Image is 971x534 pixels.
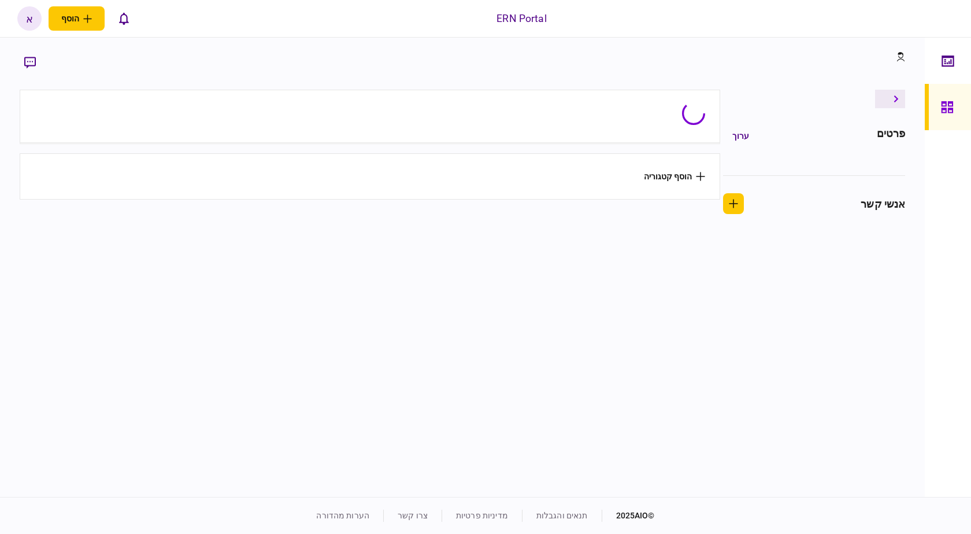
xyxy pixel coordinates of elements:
[398,511,428,520] a: צרו קשר
[723,126,758,146] button: ערוך
[536,511,588,520] a: תנאים והגבלות
[316,511,369,520] a: הערות מהדורה
[496,11,546,26] div: ERN Portal
[644,172,705,181] button: הוסף קטגוריה
[602,510,655,522] div: © 2025 AIO
[49,6,105,31] button: פתח תפריט להוספת לקוח
[456,511,508,520] a: מדיניות פרטיות
[861,196,905,212] div: אנשי קשר
[112,6,136,31] button: פתח רשימת התראות
[17,6,42,31] button: א
[877,126,906,146] div: פרטים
